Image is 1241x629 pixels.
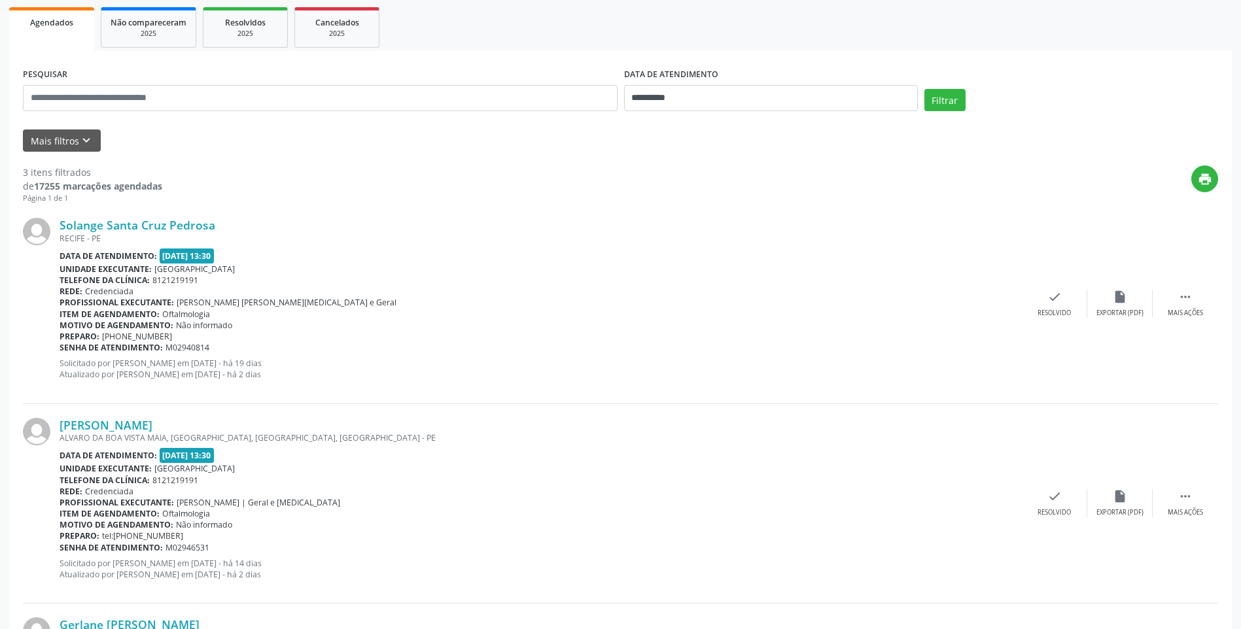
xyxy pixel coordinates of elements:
b: Item de agendamento: [60,309,160,320]
b: Profissional executante: [60,497,174,508]
strong: 17255 marcações agendadas [34,180,162,192]
span: [PHONE_NUMBER] [102,331,172,342]
span: Não informado [176,320,232,331]
b: Data de atendimento: [60,450,157,461]
span: Oftalmologia [162,508,210,519]
div: Resolvido [1038,508,1071,517]
span: [GEOGRAPHIC_DATA] [154,263,235,275]
button: Filtrar [924,89,966,111]
span: Não informado [176,519,232,530]
div: Exportar (PDF) [1096,508,1144,517]
i:  [1178,290,1193,304]
i: check [1047,489,1062,503]
span: Oftalmologia [162,309,210,320]
img: img [23,218,50,245]
img: img [23,418,50,445]
a: Solange Santa Cruz Pedrosa [60,218,215,232]
label: PESQUISAR [23,65,67,85]
span: tel:[PHONE_NUMBER] [102,530,183,541]
b: Data de atendimento: [60,250,157,262]
span: M02946531 [166,542,209,553]
span: [PERSON_NAME] [PERSON_NAME][MEDICAL_DATA] e Geral [177,297,396,308]
div: Mais ações [1168,309,1203,318]
a: [PERSON_NAME] [60,418,152,432]
div: Resolvido [1038,309,1071,318]
b: Motivo de agendamento: [60,320,173,331]
b: Profissional executante: [60,297,174,308]
span: Agendados [30,17,73,28]
i: keyboard_arrow_down [79,133,94,148]
p: Solicitado por [PERSON_NAME] em [DATE] - há 14 dias Atualizado por [PERSON_NAME] em [DATE] - há 2... [60,558,1022,580]
p: Solicitado por [PERSON_NAME] em [DATE] - há 19 dias Atualizado por [PERSON_NAME] em [DATE] - há 2... [60,358,1022,380]
b: Rede: [60,486,82,497]
span: [PERSON_NAME] | Geral e [MEDICAL_DATA] [177,497,340,508]
i: check [1047,290,1062,304]
span: M02940814 [166,342,209,353]
div: Mais ações [1168,508,1203,517]
span: Credenciada [85,286,133,297]
b: Senha de atendimento: [60,542,163,553]
i:  [1178,489,1193,503]
b: Senha de atendimento: [60,342,163,353]
div: 2025 [304,29,370,39]
div: Exportar (PDF) [1096,309,1144,318]
i: insert_drive_file [1113,290,1127,304]
b: Preparo: [60,530,99,541]
b: Telefone da clínica: [60,475,150,486]
b: Rede: [60,286,82,297]
b: Unidade executante: [60,463,152,474]
i: insert_drive_file [1113,489,1127,503]
label: DATA DE ATENDIMENTO [624,65,718,85]
span: Credenciada [85,486,133,497]
b: Motivo de agendamento: [60,519,173,530]
span: Não compareceram [111,17,186,28]
span: Cancelados [315,17,359,28]
button: print [1191,165,1218,192]
i: print [1198,172,1212,186]
div: ALVARO DA BOA VISTA MAIA, [GEOGRAPHIC_DATA], [GEOGRAPHIC_DATA], [GEOGRAPHIC_DATA] - PE [60,432,1022,443]
b: Item de agendamento: [60,508,160,519]
span: 8121219191 [152,475,198,486]
b: Telefone da clínica: [60,275,150,286]
div: RECIFE - PE [60,233,1022,244]
div: 2025 [213,29,278,39]
span: [DATE] 13:30 [160,448,215,463]
span: 8121219191 [152,275,198,286]
span: Resolvidos [225,17,266,28]
b: Preparo: [60,331,99,342]
b: Unidade executante: [60,263,152,275]
div: 2025 [111,29,186,39]
span: [GEOGRAPHIC_DATA] [154,463,235,474]
span: [DATE] 13:30 [160,248,215,263]
div: 3 itens filtrados [23,165,162,179]
div: de [23,179,162,193]
button: Mais filtroskeyboard_arrow_down [23,129,101,152]
div: Página 1 de 1 [23,193,162,204]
